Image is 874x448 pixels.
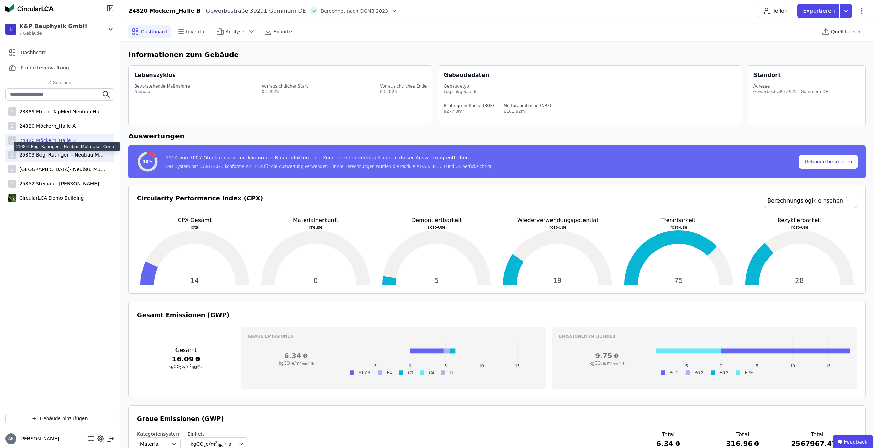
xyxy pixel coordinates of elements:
span: 7 Gebäude [42,80,78,85]
h6: Auswertungen [128,131,866,141]
h3: 9.75 [558,351,656,360]
div: 25803 Bögl Ratingen - Neubau Multi-User Center [16,151,106,158]
sub: 2 [290,363,292,366]
span: Inventar [186,28,206,35]
div: Bruttogrundfläche (BGF) [444,103,494,108]
div: 8101.92m² [504,108,552,114]
sub: NRF [192,366,198,369]
p: Total [137,225,252,230]
p: Trennbarkeit [621,216,736,225]
div: K&P Bauphysik GmbH [19,22,87,31]
sub: NRF [302,363,308,366]
h3: Gesamt [137,346,235,354]
div: 2 [8,180,16,188]
h3: Emissionen im betrieb [558,334,850,339]
div: 2 [8,136,16,145]
div: 2 [8,151,16,159]
div: 03.2025 [262,89,308,94]
div: Gewerbestraße 39291 Gommern DE [201,7,306,15]
div: Das System hat DGNB 2023 konforme A2 EPDs für die Auswertung verwendet. Für die Berechnungen wurd... [166,164,493,169]
button: Teilen [758,4,793,18]
label: Kategoriensystem [137,430,181,437]
span: [PERSON_NAME] [16,435,59,442]
span: Berechnet nach DGNB 2023 [321,8,388,14]
span: Analyse [226,28,245,35]
h3: 6.34 [248,351,345,360]
sub: 2 [204,443,206,447]
sub: 2 [601,363,603,366]
div: Logistikgebäude [444,89,736,94]
div: Gewerbestraße 39291 Gommern DE [753,89,828,94]
sup: 2 [215,440,217,445]
div: 2 [8,107,16,116]
sup: 2 [611,360,613,364]
p: Exportieren [803,7,836,15]
div: Vorrausichtlicher Start [262,83,308,89]
p: Post-Use [621,225,736,230]
div: 24820 Möckern_Halle B [16,137,76,144]
div: 25852 Steinau - [PERSON_NAME] Logistikzentrum [16,180,106,187]
span: Dashboard [21,49,47,56]
img: CircularLCA Demo Building [8,193,16,204]
h3: 16.09 [137,354,235,364]
div: Adresse [753,83,828,89]
div: 23889 Ehlen- TapMed Neubau Halle 2 [16,108,106,115]
div: 24820 Möckern_Halle A [16,123,76,129]
div: 24820 Möckern_Halle B [128,7,201,15]
p: Demontiertbarkeit [379,216,494,225]
span: kgCO e/m * a [590,361,625,366]
div: CircularLCA Demo Building [16,195,84,202]
span: Exporte [273,28,292,35]
sub: 2 [180,366,182,369]
div: [GEOGRAPHIC_DATA]- Neubau Multi-User Center [16,166,106,173]
div: Vorrausichtliches Ende [380,83,427,89]
sub: NRF [217,443,225,447]
div: K [5,24,16,35]
img: Concular [5,4,54,12]
span: kgCO e/m * a [169,364,204,369]
p: Rezyklierbarkeit [742,216,857,225]
a: Berechnungslogik einsehen [764,194,857,208]
h3: Total [642,430,694,439]
h6: Informationen zum Gebäude [128,49,866,60]
div: Neubau [134,89,190,94]
span: Quelldateien [831,28,862,35]
sup: 2 [300,360,302,364]
p: CPX Gesamt [137,216,252,225]
button: Gebäude hinzufügen [5,414,114,423]
span: AB [8,437,14,441]
div: Standort [753,71,781,79]
label: Einheit [188,430,248,437]
span: 7 Gebäude [19,31,87,36]
div: Gebäudetyp [444,83,736,89]
button: Gebäude bearbeiten [799,155,858,169]
div: Lebenszyklus [134,71,176,79]
h3: Gesamt Emissionen (GWP) [137,310,857,320]
h3: Total [791,430,843,439]
span: kgCO e/m * a [191,441,231,447]
span: 15% [143,159,153,164]
div: Nettoraumfläche (NRF) [504,103,552,108]
sub: NRF [613,363,619,366]
p: Post-Use [742,225,857,230]
div: 2 [8,122,16,130]
div: Bevorstehende Maßnahme [134,83,190,89]
p: Materialherkunft [258,216,373,225]
div: 1114 von 7007 Objekten sind mit konformen Bauprodukten oder Komponenten verknüpft und in dieser A... [166,154,493,164]
span: kgCO e/m * a [279,361,314,366]
div: 2 [8,165,16,173]
span: Dashboard [141,28,167,35]
h3: Graue Emissionen [248,334,540,339]
div: Gebäudedaten [444,71,741,79]
span: Material [140,440,160,447]
div: 03.2026 [380,89,427,94]
span: Produkteverwaltung [21,64,69,71]
h3: Total [716,430,769,439]
p: Wiederverwendungspotential [500,216,615,225]
p: Post-Use [500,225,615,230]
div: 8277.3m² [444,108,494,114]
sup: 2 [190,364,192,367]
h3: Graue Emissionen (GWP) [137,414,857,424]
p: Preuse [258,225,373,230]
h3: Circularity Performance Index (CPX) [137,194,263,216]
